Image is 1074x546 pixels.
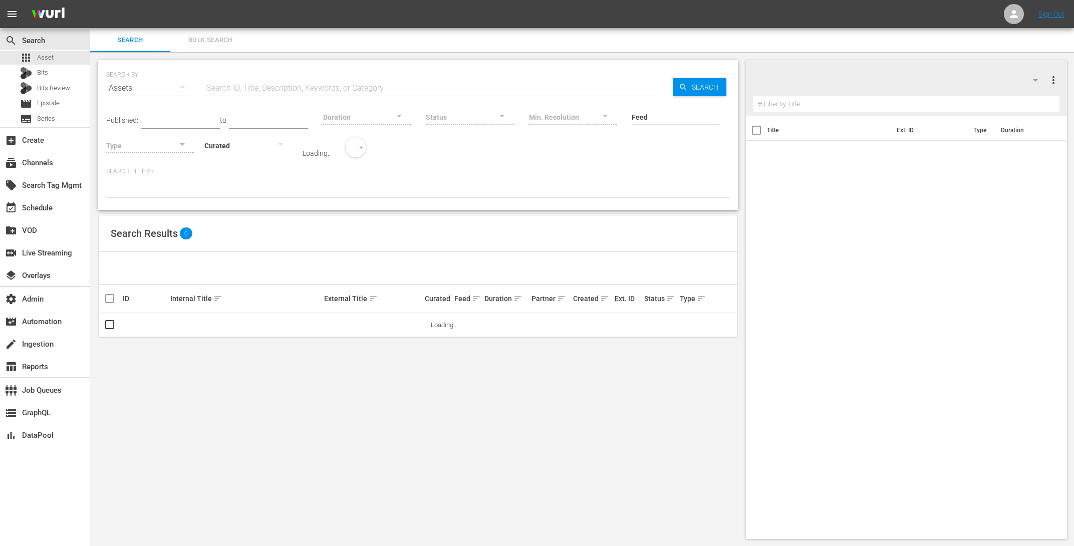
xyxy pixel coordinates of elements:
span: Job Queues [5,384,17,396]
div: Duration [484,293,529,305]
span: Episode [20,98,32,110]
span: sort [472,294,481,303]
span: Admin [5,293,17,305]
div: Type [680,293,700,305]
span: Series [20,113,32,125]
span: sort [697,294,706,303]
div: Bits [20,67,32,79]
img: ans4CAIJ8jUAAAAAAAAAAAAAAAAAAAAAAAAgQb4GAAAAAAAAAAAAAAAAAAAAAAAAJMjXAAAAAAAAAAAAAAAAAAAAAAAAgAT5G... [24,3,72,26]
div: Partner [531,293,570,305]
th: Type [967,116,995,144]
span: Search [5,35,17,47]
button: more_vert [1047,68,1059,92]
span: sort [666,294,675,303]
span: 0 [180,227,192,239]
div: Bits Review [20,82,32,94]
div: Ext. ID [615,295,641,303]
span: Bulk Search [176,35,244,46]
span: Live Streaming [5,247,17,259]
span: sort [213,294,222,303]
span: Channels [5,157,17,169]
button: Search [673,78,726,96]
span: to [220,116,226,124]
span: Asset [37,53,54,63]
span: Published: [106,116,138,124]
span: Create [5,134,17,146]
span: menu [6,8,18,20]
span: Bits [37,68,48,78]
div: Internal Title [170,293,322,305]
div: Status [644,293,677,305]
span: Search Results [111,227,178,239]
div: Curated [425,295,451,303]
span: sort [513,294,522,303]
span: sort [600,294,609,303]
span: Overlays [5,269,17,282]
span: more_vert [1047,74,1059,86]
span: Ingestion [5,338,17,350]
span: Automation [5,316,17,328]
th: Duration [995,116,1055,144]
div: ID [123,295,167,303]
p: Search Filters: [106,167,730,176]
span: Episode [37,98,60,108]
span: Bits Review [37,83,70,93]
div: Assets [106,74,194,102]
span: Series [37,114,55,124]
div: Created [573,293,612,305]
span: Loading... [431,321,458,329]
span: Asset [20,52,32,64]
th: Title [767,116,891,144]
div: Feed [454,293,481,305]
span: Search Tag Mgmt [5,179,17,191]
div: Loading.. [303,149,331,157]
th: Ext. ID [891,116,967,144]
span: sort [369,294,378,303]
span: Reports [5,361,17,373]
span: sort [557,294,566,303]
span: DataPool [5,429,17,441]
div: External Title [324,293,422,305]
span: Search [96,35,164,46]
a: Sign Out [1038,10,1064,18]
span: GraphQL [5,407,17,419]
span: Search [688,78,726,96]
span: Schedule [5,202,17,214]
span: VOD [5,224,17,236]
